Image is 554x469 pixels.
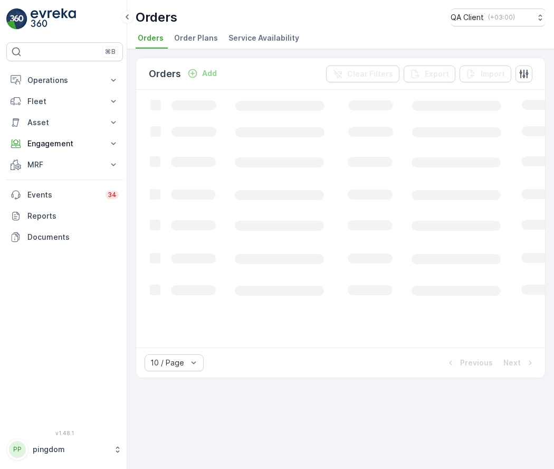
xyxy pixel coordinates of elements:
[183,67,221,80] button: Add
[6,112,123,133] button: Asset
[33,444,108,455] p: pingdom
[404,65,455,82] button: Export
[6,227,123,248] a: Documents
[27,138,102,149] p: Engagement
[136,9,177,26] p: Orders
[347,69,393,79] p: Clear Filters
[174,33,218,43] span: Order Plans
[6,8,27,30] img: logo
[6,438,123,461] button: PPpingdom
[460,358,493,368] p: Previous
[27,160,102,170] p: MRF
[138,33,164,43] span: Orders
[105,48,116,56] p: ⌘B
[502,357,537,369] button: Next
[6,205,123,227] a: Reports
[503,358,521,368] p: Next
[425,69,449,79] p: Export
[6,70,123,91] button: Operations
[6,133,123,154] button: Engagement
[488,13,515,22] p: ( +03:00 )
[451,12,484,23] p: QA Client
[451,8,546,26] button: QA Client(+03:00)
[228,33,299,43] span: Service Availability
[6,184,123,205] a: Events34
[27,232,119,242] p: Documents
[481,69,505,79] p: Import
[149,67,181,81] p: Orders
[326,65,399,82] button: Clear Filters
[6,91,123,112] button: Fleet
[6,154,123,175] button: MRF
[460,65,511,82] button: Import
[6,430,123,436] span: v 1.48.1
[27,117,102,128] p: Asset
[108,191,117,199] p: 34
[31,8,76,30] img: logo_light-DOdMpM7g.png
[27,190,99,200] p: Events
[27,75,102,86] p: Operations
[444,357,494,369] button: Previous
[202,68,217,79] p: Add
[27,96,102,107] p: Fleet
[27,211,119,221] p: Reports
[9,441,26,458] div: PP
